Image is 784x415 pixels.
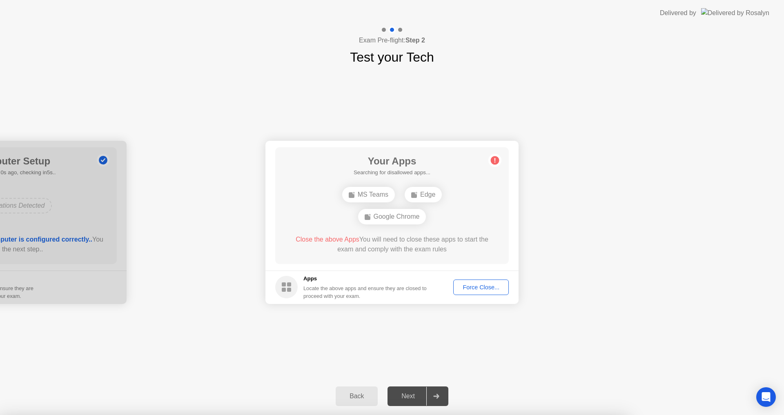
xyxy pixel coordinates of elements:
div: Back [338,393,375,400]
div: Force Close... [456,284,506,291]
h5: Searching for disallowed apps... [354,169,430,177]
h1: Your Apps [354,154,430,169]
div: MS Teams [342,187,395,202]
div: Delivered by [660,8,696,18]
h5: Apps [303,275,427,283]
h1: Test your Tech [350,47,434,67]
b: Step 2 [405,37,425,44]
h4: Exam Pre-flight: [359,36,425,45]
span: Close the above Apps [296,236,359,243]
img: Delivered by Rosalyn [701,8,769,18]
div: Google Chrome [358,209,426,224]
div: Open Intercom Messenger [756,387,776,407]
div: Next [390,393,426,400]
div: You will need to close these apps to start the exam and comply with the exam rules [287,235,497,254]
div: Edge [405,187,442,202]
div: Locate the above apps and ensure they are closed to proceed with your exam. [303,284,427,300]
